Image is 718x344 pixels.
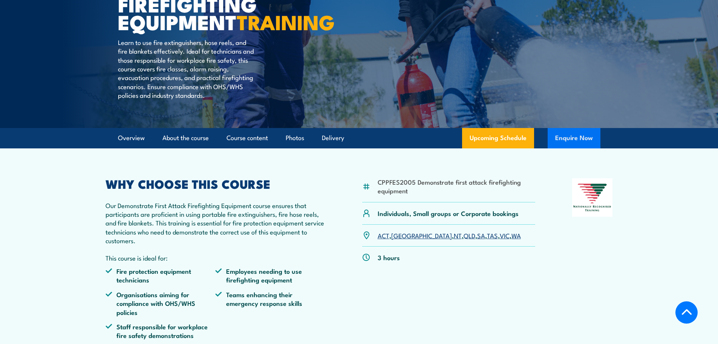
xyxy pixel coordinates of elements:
[106,290,216,316] li: Organisations aiming for compliance with OHS/WHS policies
[548,128,600,148] button: Enquire Now
[464,231,475,240] a: QLD
[391,231,452,240] a: [GEOGRAPHIC_DATA]
[378,253,400,262] p: 3 hours
[378,209,519,218] p: Individuals, Small groups or Corporate bookings
[106,178,326,189] h2: WHY CHOOSE THIS COURSE
[118,128,145,148] a: Overview
[511,231,521,240] a: WA
[106,267,216,284] li: Fire protection equipment technicians
[454,231,462,240] a: NT
[118,38,256,100] p: Learn to use fire extinguishers, hose reels, and fire blankets effectively. Ideal for technicians...
[487,231,498,240] a: TAS
[227,128,268,148] a: Course content
[572,178,613,217] img: Nationally Recognised Training logo.
[477,231,485,240] a: SA
[215,267,325,284] li: Employees needing to use firefighting equipment
[500,231,510,240] a: VIC
[106,253,326,262] p: This course is ideal for:
[322,128,344,148] a: Delivery
[378,231,389,240] a: ACT
[286,128,304,148] a: Photos
[378,177,536,195] li: CPPFES2005 Demonstrate first attack firefighting equipment
[462,128,534,148] a: Upcoming Schedule
[215,290,325,316] li: Teams enhancing their emergency response skills
[237,6,335,37] strong: TRAINING
[106,322,216,340] li: Staff responsible for workplace fire safety demonstrations
[106,201,326,245] p: Our Demonstrate First Attack Firefighting Equipment course ensures that participants are proficie...
[162,128,209,148] a: About the course
[378,231,521,240] p: , , , , , , ,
